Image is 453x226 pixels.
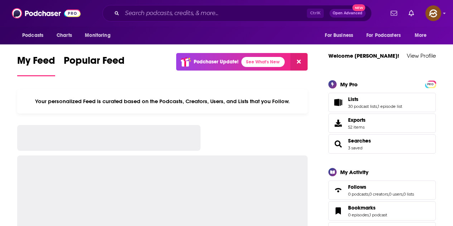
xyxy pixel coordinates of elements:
a: Charts [52,29,76,42]
span: Podcasts [22,30,43,40]
a: Bookmarks [348,205,387,211]
a: 3 saved [348,145,362,150]
span: PRO [426,82,435,87]
a: Lists [331,97,345,107]
a: Lists [348,96,402,102]
button: Open AdvancedNew [329,9,366,18]
a: My Feed [17,54,55,76]
a: Follows [348,184,414,190]
a: Follows [331,185,345,195]
div: My Pro [340,81,358,88]
span: , [368,192,369,197]
a: 1 episode list [378,104,402,109]
span: My Feed [17,54,55,71]
a: Show notifications dropdown [388,7,400,19]
div: Search podcasts, credits, & more... [102,5,372,21]
a: 0 creators [369,192,388,197]
span: Popular Feed [64,54,125,71]
a: 0 podcasts [348,192,368,197]
span: More [415,30,427,40]
img: User Profile [425,5,441,21]
a: 0 episodes [348,212,369,217]
a: Welcome [PERSON_NAME]! [328,52,399,59]
p: Podchaser Update! [194,59,238,65]
a: 30 podcast lists [348,104,377,109]
img: Podchaser - Follow, Share and Rate Podcasts [12,6,81,20]
span: Monitoring [85,30,110,40]
span: Bookmarks [328,201,436,221]
span: Ctrl K [307,9,324,18]
a: See What's New [241,57,285,67]
span: Follows [328,181,436,200]
a: View Profile [407,52,436,59]
button: open menu [320,29,362,42]
span: Logged in as hey85204 [425,5,441,21]
div: My Activity [340,169,368,175]
span: For Business [325,30,353,40]
span: Open Advanced [333,11,362,15]
a: 0 users [389,192,403,197]
button: open menu [17,29,53,42]
button: open menu [362,29,411,42]
span: Follows [348,184,366,190]
a: Searches [331,139,345,149]
a: Bookmarks [331,206,345,216]
span: Charts [57,30,72,40]
a: Popular Feed [64,54,125,76]
button: Show profile menu [425,5,441,21]
span: Lists [328,93,436,112]
span: Bookmarks [348,205,376,211]
span: 52 items [348,125,366,130]
span: Searches [328,134,436,154]
a: Searches [348,138,371,144]
span: , [403,192,403,197]
input: Search podcasts, credits, & more... [122,8,307,19]
button: open menu [410,29,436,42]
a: Show notifications dropdown [406,7,417,19]
button: open menu [80,29,120,42]
span: For Podcasters [366,30,401,40]
span: New [352,4,365,11]
span: Exports [348,117,366,123]
a: 0 lists [403,192,414,197]
span: , [369,212,370,217]
span: Exports [331,118,345,128]
span: Lists [348,96,358,102]
span: , [388,192,389,197]
a: Exports [328,114,436,133]
span: , [377,104,378,109]
div: Your personalized Feed is curated based on the Podcasts, Creators, Users, and Lists that you Follow. [17,89,308,114]
a: PRO [426,81,435,86]
a: 1 podcast [370,212,387,217]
